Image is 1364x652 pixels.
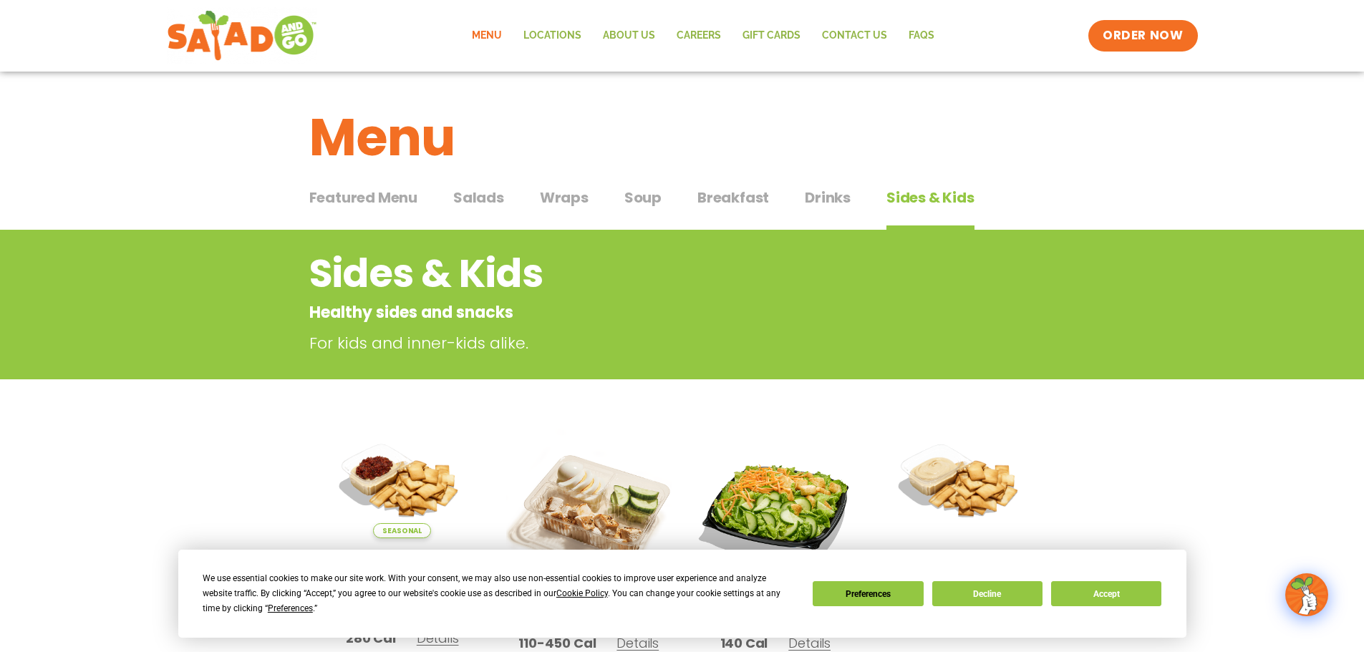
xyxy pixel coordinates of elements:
a: ORDER NOW [1088,20,1197,52]
nav: Menu [461,19,945,52]
img: Product photo for Hummus & Pita Chips [879,428,1045,538]
span: Preferences [268,603,313,613]
span: Cookie Policy [556,588,608,598]
span: Salads [453,187,504,208]
img: wpChatIcon [1287,575,1327,615]
h2: Hummus & Pita Chips [879,549,1045,599]
span: Sides & Kids [886,187,974,208]
a: GIFT CARDS [732,19,811,52]
span: ORDER NOW [1103,27,1183,44]
a: Contact Us [811,19,898,52]
img: Product photo for Sundried Tomato Hummus & Pita Chips [320,428,485,538]
span: Details [788,634,831,652]
h2: Sides & Kids [309,245,940,303]
div: We use essential cookies to make our site work. With your consent, we may also use non-essential ... [203,571,795,616]
img: Product photo for Kids’ Salad [693,428,858,593]
span: Wraps [540,187,589,208]
p: For kids and inner-kids alike. [309,331,947,355]
p: Healthy sides and snacks [309,301,940,324]
span: Drinks [805,187,851,208]
a: About Us [592,19,666,52]
span: Featured Menu [309,187,417,208]
a: FAQs [898,19,945,52]
span: Soup [624,187,662,208]
button: Decline [932,581,1043,606]
span: 280 Cal [346,628,396,648]
div: Cookie Consent Prompt [178,550,1186,638]
span: Breakfast [697,187,769,208]
a: Careers [666,19,732,52]
span: Details [616,634,659,652]
h2: Sundried Tomato Hummus & Pita Chips [320,549,485,624]
a: Locations [513,19,592,52]
a: Menu [461,19,513,52]
button: Accept [1051,581,1161,606]
h1: Menu [309,99,1055,176]
div: Tabbed content [309,182,1055,230]
img: new-SAG-logo-768×292 [167,7,318,64]
span: Details [417,629,459,647]
button: Preferences [813,581,923,606]
span: Seasonal [373,523,431,538]
img: Product photo for Snack Pack [506,428,672,593]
